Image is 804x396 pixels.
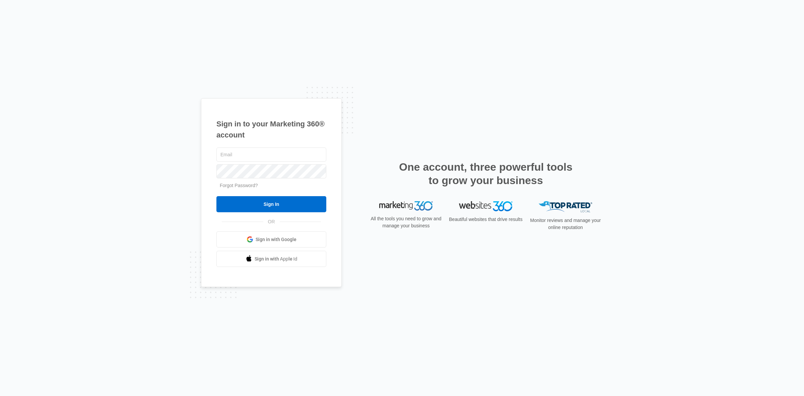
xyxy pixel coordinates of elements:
[539,201,592,212] img: Top Rated Local
[448,216,523,223] p: Beautiful websites that drive results
[528,217,603,231] p: Monitor reviews and manage your online reputation
[216,196,326,212] input: Sign In
[216,231,326,247] a: Sign in with Google
[216,118,326,140] h1: Sign in to your Marketing 360® account
[216,251,326,267] a: Sign in with Apple Id
[397,160,575,187] h2: One account, three powerful tools to grow your business
[220,183,258,188] a: Forgot Password?
[255,256,297,263] span: Sign in with Apple Id
[263,218,280,225] span: OR
[459,201,513,211] img: Websites 360
[368,215,444,229] p: All the tools you need to grow and manage your business
[256,236,296,243] span: Sign in with Google
[379,201,433,211] img: Marketing 360
[216,148,326,162] input: Email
